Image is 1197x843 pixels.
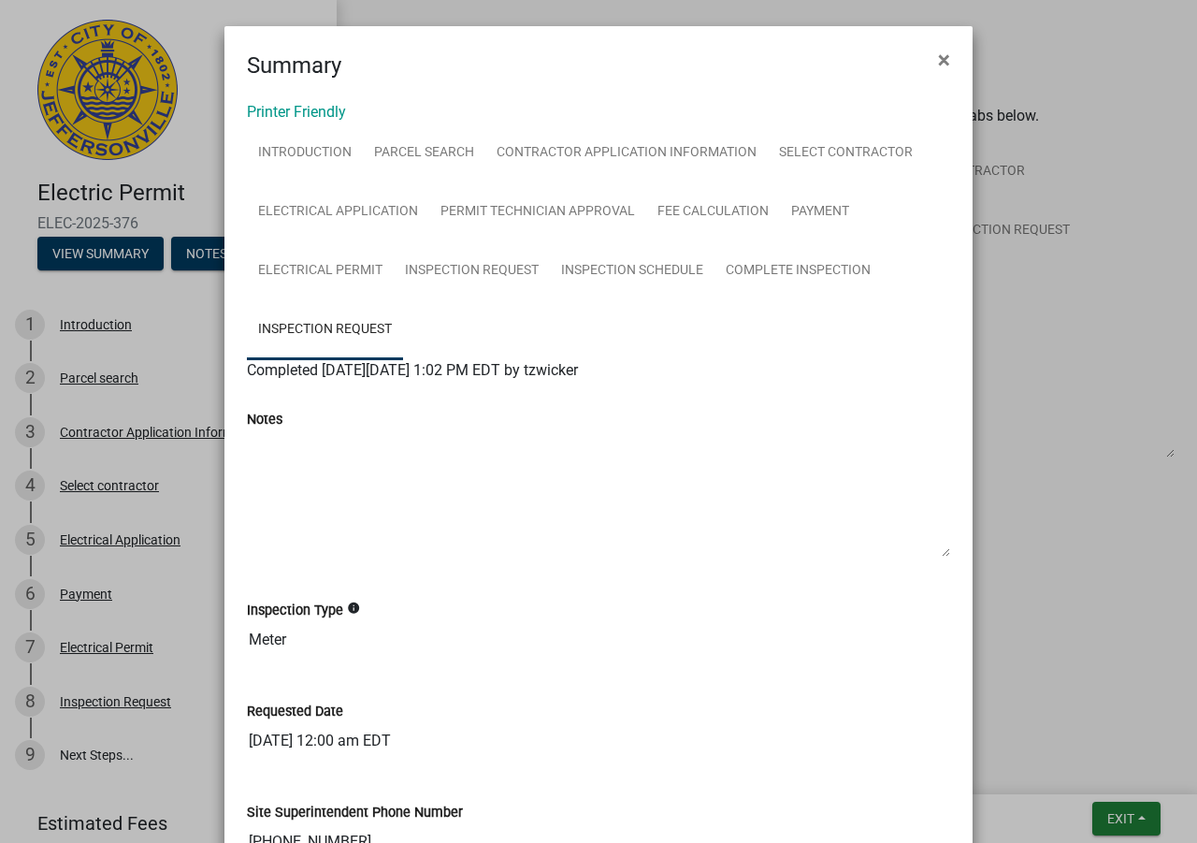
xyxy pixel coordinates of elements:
label: Notes [247,414,282,427]
label: Inspection Type [247,604,343,618]
h4: Summary [247,49,341,82]
a: Payment [780,182,860,242]
label: Requested Date [247,705,343,719]
a: Printer Friendly [247,103,346,121]
a: Contractor Application Information [485,124,768,183]
a: Fee Calculation [646,182,780,242]
a: Inspection Request [394,241,550,301]
button: Close [923,34,965,86]
a: Electrical Permit [247,241,394,301]
a: Inspection Request [247,300,403,360]
i: info [347,602,360,615]
span: × [938,47,950,73]
a: Inspection Schedule [550,241,714,301]
a: Select contractor [768,124,924,183]
span: Completed [DATE][DATE] 1:02 PM EDT by tzwicker [247,361,578,379]
a: Electrical Application [247,182,429,242]
a: Parcel search [363,124,485,183]
label: Site Superintendent Phone Number [247,807,463,820]
a: Introduction [247,124,363,183]
a: Complete Inspection [714,241,882,301]
a: Permit Technician Approval [429,182,646,242]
